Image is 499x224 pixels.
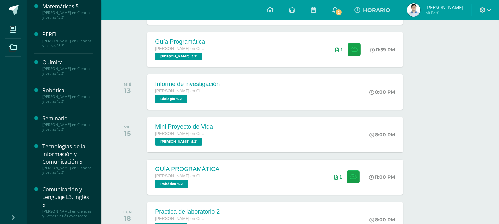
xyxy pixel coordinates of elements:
[124,87,131,95] div: 13
[124,129,131,137] div: 15
[42,115,93,132] a: Seminario[PERSON_NAME] en Ciencias y Letras "5.2"
[42,209,93,218] div: [PERSON_NAME] en Ciencias y Letras "Inglés Avanzado"
[155,180,188,188] span: Robótica '5.2'
[42,186,93,209] div: Comunicación y Lenguaje L3, Inglés 5
[42,3,93,20] a: Matemáticas 5[PERSON_NAME] en Ciencias y Letras "5.2"
[124,82,131,87] div: MIÉ
[42,166,93,175] div: [PERSON_NAME] en Ciencias y Letras "5.2"
[335,47,343,52] div: Archivos entregados
[42,31,93,38] div: PEREL
[42,39,93,48] div: [PERSON_NAME] en Ciencias y Letras "5.2"
[42,31,93,48] a: PEREL[PERSON_NAME] en Ciencias y Letras "5.2"
[155,174,205,178] span: [PERSON_NAME] en Ciencias y Letras
[340,47,343,52] span: 1
[123,210,132,214] div: LUN
[124,125,131,129] div: VIE
[42,3,93,10] div: Matemáticas 5
[42,143,93,166] div: Tecnologías de la Información y Comunicación 5
[369,89,395,95] div: 8:00 PM
[155,46,205,51] span: [PERSON_NAME] en Ciencias y Letras
[155,166,219,173] div: GUÍA PROGRAMÁTICA
[155,138,202,146] span: PEREL '5.2'
[335,9,342,16] span: 2
[42,94,93,104] div: [PERSON_NAME] en Ciencias y Letras "5.2"
[370,47,395,53] div: 11:59 PM
[42,10,93,20] div: [PERSON_NAME] en Ciencias y Letras "5.2"
[155,131,205,136] span: [PERSON_NAME] en Ciencias y Letras
[42,59,93,76] a: Química[PERSON_NAME] en Ciencias y Letras "5.2"
[42,87,93,104] a: Robótica[PERSON_NAME] en Ciencias y Letras "5.2"
[425,10,463,16] span: Mi Perfil
[155,81,220,88] div: Informe de investigación
[369,132,395,138] div: 8:00 PM
[363,7,390,13] span: HORARIO
[42,122,93,132] div: [PERSON_NAME] en Ciencias y Letras "5.2"
[369,174,395,180] div: 11:00 PM
[123,214,132,222] div: 18
[339,174,342,180] span: 1
[155,208,220,215] div: Practica de laboratorio 2
[425,4,463,11] span: [PERSON_NAME]
[155,38,205,45] div: Guía Programática
[42,87,93,94] div: Robótica
[407,3,420,17] img: 84e800f36bd25df1d40c24cbdd4235f4.png
[42,186,93,218] a: Comunicación y Lenguaje L3, Inglés 5[PERSON_NAME] en Ciencias y Letras "Inglés Avanzado"
[155,216,205,221] span: [PERSON_NAME] en Ciencias y Letras
[155,95,187,103] span: Biología '5.2'
[369,217,395,223] div: 8:00 PM
[155,89,205,93] span: [PERSON_NAME] en Ciencias y Letras
[155,53,202,60] span: PEREL '5.2'
[42,59,93,66] div: Química
[42,66,93,76] div: [PERSON_NAME] en Ciencias y Letras "5.2"
[42,115,93,122] div: Seminario
[334,174,342,180] div: Archivos entregados
[155,123,213,130] div: Mini Proyecto de Vida
[42,143,93,175] a: Tecnologías de la Información y Comunicación 5[PERSON_NAME] en Ciencias y Letras "5.2"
